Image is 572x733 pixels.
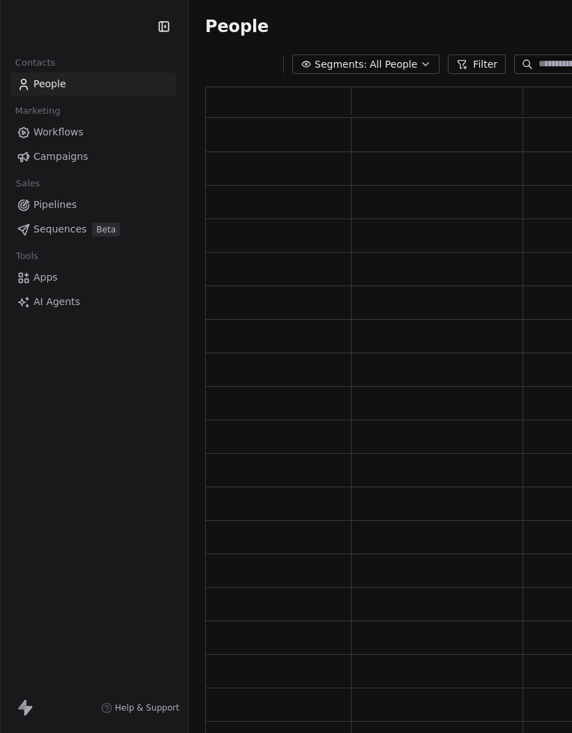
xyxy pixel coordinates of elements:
span: Tools [10,246,44,267]
span: Pipelines [33,198,77,212]
button: Filter [448,54,506,74]
span: Beta [92,223,120,237]
span: People [33,77,66,91]
span: Campaigns [33,149,88,164]
span: Segments: [315,57,367,72]
span: Marketing [9,101,66,121]
span: Help & Support [115,702,179,713]
span: Workflows [33,125,84,140]
span: Apps [33,270,58,285]
a: AI Agents [11,290,176,313]
a: People [11,73,176,96]
a: Workflows [11,121,176,144]
span: People [205,16,269,37]
a: Apps [11,266,176,289]
span: Contacts [9,52,61,73]
a: Campaigns [11,145,176,168]
a: Help & Support [101,702,179,713]
span: AI Agents [33,295,80,309]
span: Sequences [33,222,86,237]
span: Sales [10,173,46,194]
a: Pipelines [11,193,176,216]
span: All People [370,57,417,72]
a: SequencesBeta [11,218,176,241]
